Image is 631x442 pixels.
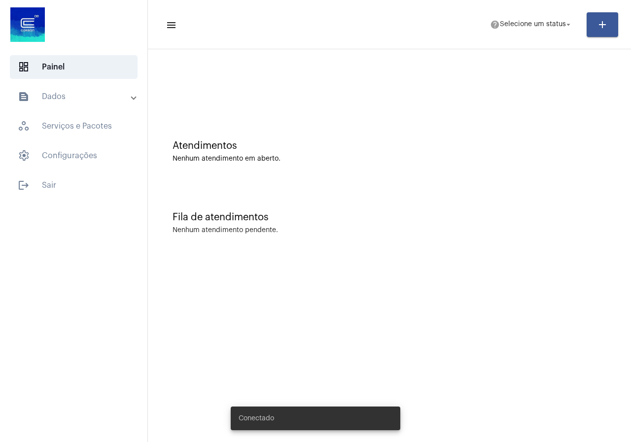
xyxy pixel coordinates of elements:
mat-icon: sidenav icon [18,179,30,191]
div: Fila de atendimentos [173,212,606,223]
span: Conectado [239,413,274,423]
span: Sair [10,173,138,197]
mat-icon: sidenav icon [18,91,30,102]
div: Nenhum atendimento pendente. [173,227,278,234]
mat-expansion-panel-header: sidenav iconDados [6,85,147,108]
span: Selecione um status [500,21,566,28]
mat-panel-title: Dados [18,91,132,102]
mat-icon: help [490,20,500,30]
div: Atendimentos [173,140,606,151]
div: Nenhum atendimento em aberto. [173,155,606,163]
span: sidenav icon [18,61,30,73]
span: Configurações [10,144,138,168]
button: Selecione um status [484,15,579,34]
mat-icon: arrow_drop_down [564,20,573,29]
span: sidenav icon [18,150,30,162]
span: sidenav icon [18,120,30,132]
span: Painel [10,55,138,79]
span: Serviços e Pacotes [10,114,138,138]
mat-icon: add [596,19,608,31]
mat-icon: sidenav icon [166,19,175,31]
img: d4669ae0-8c07-2337-4f67-34b0df7f5ae4.jpeg [8,5,47,44]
